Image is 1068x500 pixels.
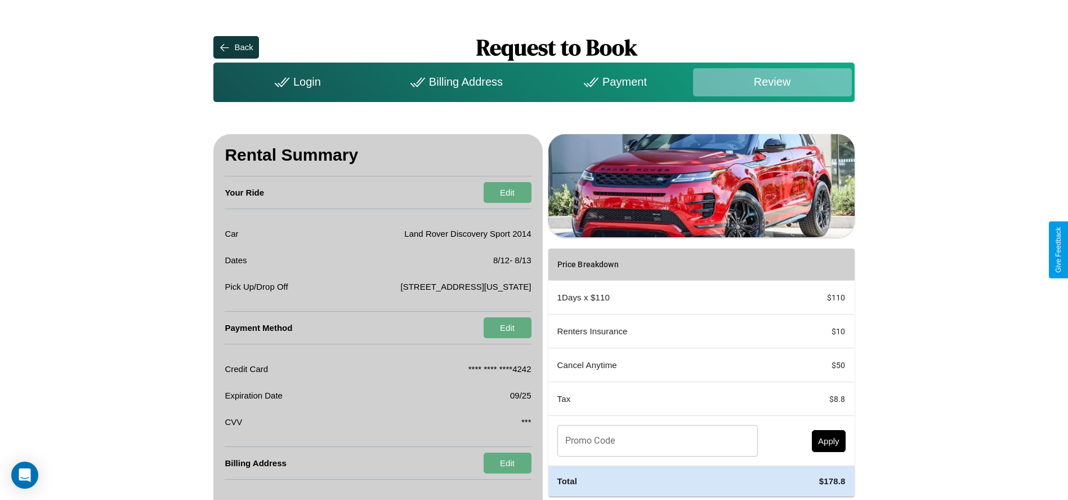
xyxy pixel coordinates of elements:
div: Payment [534,68,692,96]
p: Cancel Anytime [557,357,758,373]
td: $ 50 [767,348,855,382]
h4: Payment Method [225,312,292,344]
button: Back [213,36,258,59]
button: Apply [812,430,846,452]
td: $ 8.8 [767,382,855,416]
p: 1 Days x $ 110 [557,290,758,305]
div: Back [234,42,253,52]
table: simple table [548,249,855,496]
div: Give Feedback [1054,227,1062,273]
p: Car [225,226,238,241]
p: Dates [225,253,247,268]
div: Billing Address [375,68,534,96]
p: Renters Insurance [557,324,758,339]
h3: Rental Summary [225,134,531,176]
div: Review [693,68,852,96]
p: Credit Card [225,361,268,377]
div: Login [216,68,375,96]
button: Edit [484,317,531,338]
p: [STREET_ADDRESS][US_STATE] [401,279,531,294]
p: CVV [225,414,242,430]
th: Price Breakdown [548,249,767,281]
p: Expiration Date [225,388,283,403]
h4: Your Ride [225,176,264,209]
h4: $ 178.8 [776,475,846,487]
button: Edit [484,182,531,203]
h4: Billing Address [225,447,286,479]
p: Pick Up/Drop Off [225,279,288,294]
h4: Total [557,475,758,487]
p: Tax [557,391,758,406]
td: $ 110 [767,281,855,315]
td: $ 10 [767,315,855,348]
h1: Request to Book [259,32,855,63]
p: Land Rover Discovery Sport 2014 [404,226,531,241]
button: Edit [484,453,531,474]
div: Open Intercom Messenger [11,462,38,489]
p: 8 / 12 - 8 / 13 [493,253,531,268]
p: 09/25 [510,388,531,403]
